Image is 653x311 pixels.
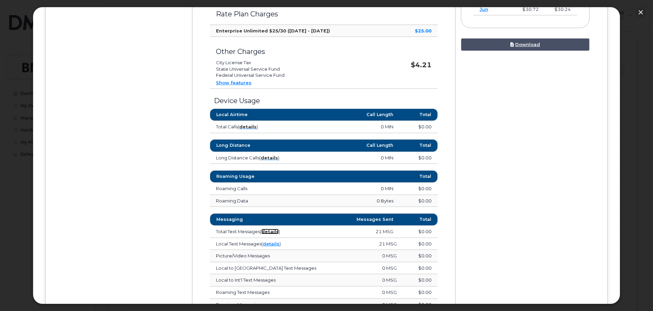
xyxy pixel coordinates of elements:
span: ( ) [261,241,281,246]
span: ( ) [238,124,258,129]
td: $0.00 [400,226,437,238]
td: $0.00 [400,121,437,133]
td: 0 MIN [305,183,400,195]
td: $0.00 [403,262,438,274]
th: Call Length [305,139,400,152]
td: Roaming Data [210,195,305,207]
li: Federal Universal Service Fund [216,72,384,79]
td: $0.00 [403,299,438,311]
th: Long Distance [210,139,305,152]
td: Premium Messaging [210,299,362,311]
td: 0 MSG [362,274,403,286]
td: 0 MIN [305,152,400,164]
a: details [263,241,279,246]
td: Picture/Video Messages [210,250,362,262]
a: Show features [216,80,251,85]
th: Messages Sent [305,213,400,226]
td: 21 MSG [362,238,403,250]
h3: Device Usage [210,97,437,104]
th: Local Airtime [210,109,305,121]
td: $0.00 [403,286,438,299]
span: ( ) [259,155,279,160]
a: details [239,124,257,129]
li: City License Tax [216,59,384,66]
td: 0 MSG [362,262,403,274]
td: $0.00 [400,183,437,195]
li: State Universal Service Fund [216,66,384,72]
span: ( ) [260,229,280,234]
th: Total [400,139,437,152]
td: 21 MSG [305,226,400,238]
th: Roaming Usage [210,170,305,183]
td: $0.00 [400,195,437,207]
th: Call Length [305,109,400,121]
td: 0 MSG [362,250,403,262]
th: Total [400,109,437,121]
td: $0.00 [403,274,438,286]
th: Total [400,213,437,226]
td: Roaming Calls [210,183,305,195]
td: Roaming Text Messages [210,286,362,299]
a: details [261,229,279,234]
a: details [261,155,278,160]
td: Local to [GEOGRAPHIC_DATA] Text Messages [210,262,362,274]
iframe: Messenger Launcher [623,281,648,306]
td: Local to Int'l Text Messages [210,274,362,286]
td: Local Text Messages [210,238,362,250]
td: 0 Bytes [305,195,400,207]
td: Total Calls [210,121,305,133]
td: Total Text Messages [210,226,305,238]
td: $0.00 [403,238,438,250]
td: Long Distance Calls [210,152,305,164]
td: 0 MSG [362,286,403,299]
td: $0.00 [403,250,438,262]
th: Total [400,170,437,183]
th: Messaging [210,213,305,226]
td: $0.00 [400,152,437,164]
strong: $4.21 [411,61,432,69]
td: 0 MIN [305,121,400,133]
td: 0 MSG [362,299,403,311]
